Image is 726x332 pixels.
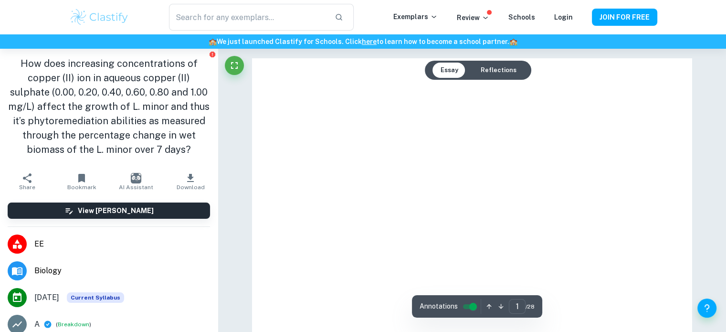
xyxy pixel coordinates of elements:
span: Annotations [420,301,458,311]
input: Search for any exemplars... [169,4,326,31]
button: Essay [432,63,465,78]
span: EE [34,238,210,250]
p: Exemplars [393,11,438,22]
span: 🏫 [209,38,217,45]
p: Review [457,12,489,23]
h6: We just launched Clastify for Schools. Click to learn how to become a school partner. [2,36,724,47]
button: Fullscreen [225,56,244,75]
button: Breakdown [58,320,89,329]
button: Download [163,168,218,195]
h1: How does increasing concentrations of copper (II) ion in aqueous copper (II) sulphate (0.00, 0.20... [8,56,210,157]
a: Login [554,13,573,21]
a: Schools [508,13,535,21]
button: Reflections [473,63,524,78]
span: 🏫 [509,38,517,45]
button: JOIN FOR FREE [592,9,657,26]
button: AI Assistant [109,168,163,195]
img: Clastify logo [69,8,130,27]
span: Current Syllabus [67,292,124,303]
button: Bookmark [54,168,109,195]
button: View [PERSON_NAME] [8,203,210,219]
span: Download [177,184,205,191]
button: Report issue [209,51,216,58]
img: AI Assistant [131,173,141,183]
div: This exemplar is based on the current syllabus. Feel free to refer to it for inspiration/ideas wh... [67,292,124,303]
span: Share [19,184,35,191]
span: Bookmark [67,184,96,191]
p: A [34,319,40,330]
span: Biology [34,265,210,277]
span: AI Assistant [119,184,153,191]
span: [DATE] [34,292,59,303]
span: ( ) [56,320,91,329]
h6: View [PERSON_NAME] [78,205,154,216]
span: / 28 [526,302,535,311]
a: here [362,38,377,45]
button: Help and Feedback [697,299,716,318]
